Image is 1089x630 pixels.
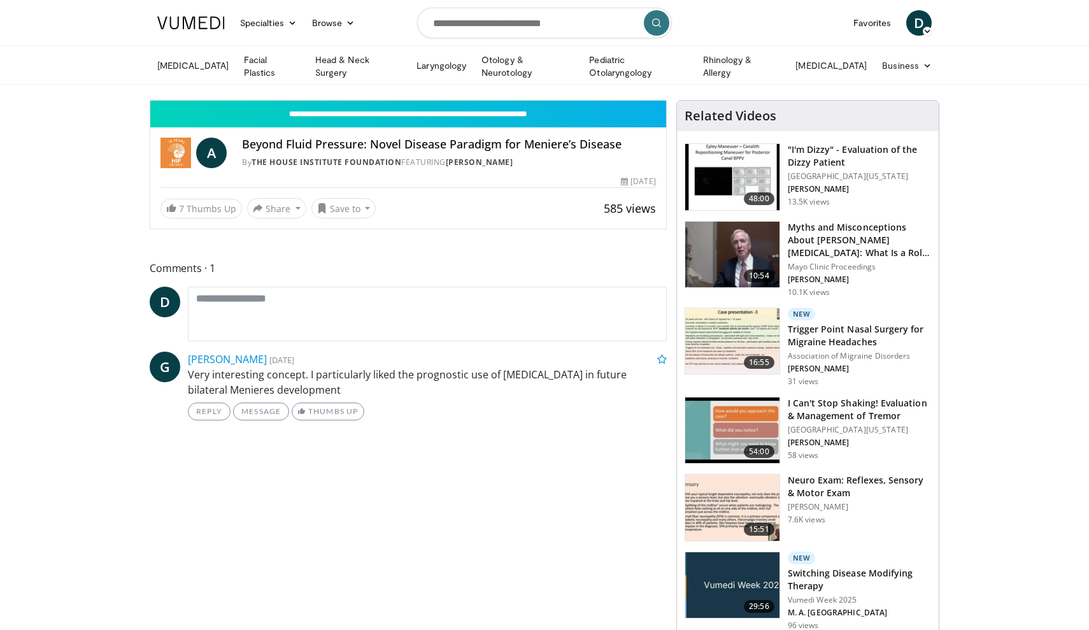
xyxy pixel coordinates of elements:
a: Pediatric Otolaryngology [581,54,695,79]
h3: Myths and Misconceptions About [PERSON_NAME][MEDICAL_DATA]: What Is a Role of … [788,221,931,259]
div: By FEATURING [242,157,656,168]
a: A [196,138,227,168]
small: [DATE] [269,354,294,366]
a: Reply [188,403,231,420]
button: Share [247,198,306,218]
img: e261490d-a95d-4784-a919-166ba2414d84.jpg.150x105_q85_crop-smart_upscale.jpg [685,552,779,619]
img: 0784c0d1-7649-4b72-b441-dbb7d00289db.150x105_q85_crop-smart_upscale.jpg [685,397,779,464]
h3: Switching Disease Modifying Therapy [788,567,931,592]
a: D [906,10,932,36]
p: 10.1K views [788,287,830,297]
a: D [150,287,180,317]
a: Browse [304,10,363,36]
img: 5373e1fe-18ae-47e7-ad82-0c604b173657.150x105_q85_crop-smart_upscale.jpg [685,144,779,210]
span: 7 [179,203,184,215]
p: New [788,308,816,320]
p: M. A. [GEOGRAPHIC_DATA] [788,608,931,618]
a: Head & Neck Surgery [308,54,409,79]
p: [PERSON_NAME] [788,502,931,512]
a: [MEDICAL_DATA] [788,53,874,78]
p: 13.5K views [788,197,830,207]
p: 7.6K views [788,515,825,525]
img: VuMedi Logo [157,17,225,29]
p: [PERSON_NAME] [788,275,931,285]
span: 10:54 [744,269,774,282]
p: [GEOGRAPHIC_DATA][US_STATE] [788,425,931,435]
a: Rhinology & Allergy [695,54,788,79]
p: New [788,552,816,564]
a: The House Institute Foundation [252,157,401,168]
p: [PERSON_NAME] [788,184,931,194]
span: Comments 1 [150,260,667,276]
p: Very interesting concept. I particularly liked the prognostic use of [MEDICAL_DATA] in future bil... [188,367,667,397]
p: [PERSON_NAME] [788,364,931,374]
a: [MEDICAL_DATA] [150,53,236,78]
a: Laryngology [409,53,474,78]
a: G [150,352,180,382]
a: 7 Thumbs Up [160,199,242,218]
p: [PERSON_NAME] [788,438,931,448]
a: [PERSON_NAME] [188,352,267,366]
img: fb121519-7efd-4119-8941-0107c5611251.150x105_q85_crop-smart_upscale.jpg [685,308,779,375]
h4: Beyond Fluid Pressure: Novel Disease Paradigm for Meniere’s Disease [242,138,656,152]
h3: I Can't Stop Shaking! Evaluation & Management of Tremor [788,397,931,422]
span: 54:00 [744,445,774,458]
p: Mayo Clinic Proceedings [788,262,931,272]
img: 753da4cb-3b14-444c-bcba-8067373a650d.150x105_q85_crop-smart_upscale.jpg [685,475,779,541]
h4: Related Videos [685,108,776,124]
span: 15:51 [744,523,774,536]
a: Favorites [846,10,899,36]
div: [DATE] [621,176,655,187]
span: 48:00 [744,192,774,205]
p: [GEOGRAPHIC_DATA][US_STATE] [788,171,931,182]
a: Facial Plastics [236,54,308,79]
p: 31 views [788,376,819,387]
a: 54:00 I Can't Stop Shaking! Evaluation & Management of Tremor [GEOGRAPHIC_DATA][US_STATE] [PERSON... [685,397,931,464]
a: Message [233,403,289,420]
h3: Neuro Exam: Reflexes, Sensory & Motor Exam [788,474,931,499]
span: 585 views [604,201,656,216]
button: Save to [311,198,376,218]
a: Business [874,53,939,78]
span: 16:55 [744,356,774,369]
img: dd4ea4d2-548e-40e2-8487-b77733a70694.150x105_q85_crop-smart_upscale.jpg [685,222,779,288]
a: 16:55 New Trigger Point Nasal Surgery for Migraine Headaches Association of Migraine Disorders [P... [685,308,931,387]
p: Association of Migraine Disorders [788,351,931,361]
a: 15:51 Neuro Exam: Reflexes, Sensory & Motor Exam [PERSON_NAME] 7.6K views [685,474,931,541]
a: Specialties [232,10,304,36]
img: The House Institute Foundation [160,138,191,168]
h3: Trigger Point Nasal Surgery for Migraine Headaches [788,323,931,348]
a: 48:00 "I'm Dizzy" - Evaluation of the Dizzy Patient [GEOGRAPHIC_DATA][US_STATE] [PERSON_NAME] 13.... [685,143,931,211]
h3: "I'm Dizzy" - Evaluation of the Dizzy Patient [788,143,931,169]
a: Otology & Neurotology [474,54,581,79]
span: 29:56 [744,600,774,613]
a: Thumbs Up [292,403,364,420]
input: Search topics, interventions [417,8,672,38]
a: 10:54 Myths and Misconceptions About [PERSON_NAME][MEDICAL_DATA]: What Is a Role of … Mayo Clinic... [685,221,931,297]
a: [PERSON_NAME] [446,157,513,168]
p: 58 views [788,450,819,461]
p: Vumedi Week 2025 [788,595,931,605]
